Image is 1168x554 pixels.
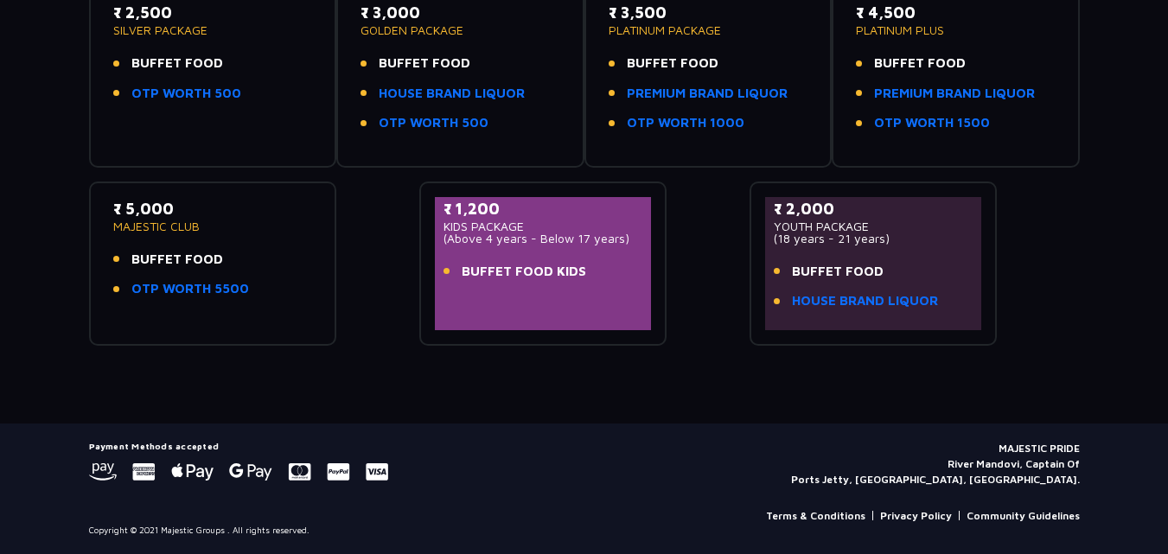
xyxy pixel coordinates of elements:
p: MAJESTIC PRIDE River Mandovi, Captain Of Ports Jetty, [GEOGRAPHIC_DATA], [GEOGRAPHIC_DATA]. [791,441,1080,487]
p: KIDS PACKAGE [444,220,643,232]
a: Privacy Policy [880,508,952,524]
a: OTP WORTH 1500 [874,113,990,133]
p: PLATINUM PLUS [856,24,1056,36]
p: PLATINUM PACKAGE [609,24,808,36]
p: ₹ 3,500 [609,1,808,24]
p: ₹ 1,200 [444,197,643,220]
p: SILVER PACKAGE [113,24,313,36]
span: BUFFET FOOD [874,54,966,73]
a: Terms & Conditions [766,508,865,524]
a: Community Guidelines [967,508,1080,524]
p: (Above 4 years - Below 17 years) [444,232,643,245]
a: HOUSE BRAND LIQUOR [379,84,525,104]
p: (18 years - 21 years) [774,232,973,245]
a: OTP WORTH 500 [379,113,488,133]
a: OTP WORTH 500 [131,84,241,104]
span: BUFFET FOOD [379,54,470,73]
h5: Payment Methods accepted [89,441,388,451]
a: PREMIUM BRAND LIQUOR [874,84,1035,104]
p: YOUTH PACKAGE [774,220,973,232]
p: ₹ 5,000 [113,197,313,220]
p: ₹ 2,000 [774,197,973,220]
a: HOUSE BRAND LIQUOR [792,291,938,311]
span: BUFFET FOOD [131,250,223,270]
p: ₹ 3,000 [361,1,560,24]
a: PREMIUM BRAND LIQUOR [627,84,788,104]
span: BUFFET FOOD [627,54,718,73]
p: Copyright © 2021 Majestic Groups . All rights reserved. [89,524,310,537]
a: OTP WORTH 5500 [131,279,249,299]
span: BUFFET FOOD KIDS [462,262,586,282]
p: MAJESTIC CLUB [113,220,313,232]
span: BUFFET FOOD [131,54,223,73]
p: ₹ 2,500 [113,1,313,24]
span: BUFFET FOOD [792,262,884,282]
p: GOLDEN PACKAGE [361,24,560,36]
p: ₹ 4,500 [856,1,1056,24]
a: OTP WORTH 1000 [627,113,744,133]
